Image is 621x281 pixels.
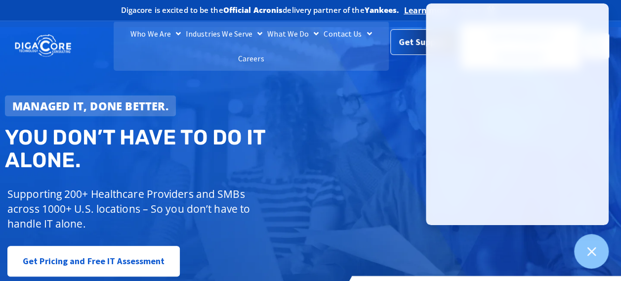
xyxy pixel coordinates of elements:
span: Get Support [399,34,448,54]
p: Supporting 200+ Healthcare Providers and SMBs across 1000+ U.S. locations – So you don’t have to ... [7,187,261,231]
a: Managed IT, done better. [5,95,176,116]
img: DigaCore Technology Consulting [15,34,71,58]
a: Industries We Serve [183,21,265,46]
b: Yankees. [365,5,399,15]
span: Get Pricing and Free IT Assessment [23,251,165,271]
a: Learn more [404,5,450,15]
a: Careers [236,46,267,71]
h2: You don’t have to do IT alone. [5,126,317,172]
a: Who We Are [128,21,183,46]
a: Get Support [390,31,456,57]
a: What We Do [265,21,321,46]
a: Contact Us [321,21,374,46]
a: Get Pricing and Free IT Assessment [7,246,180,277]
iframe: Chatgenie Messenger [426,3,609,225]
strong: Managed IT, done better. [12,98,168,113]
h2: Digacore is excited to be the delivery partner of the [121,6,399,14]
b: Official Acronis [223,5,283,15]
nav: Menu [114,21,389,71]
